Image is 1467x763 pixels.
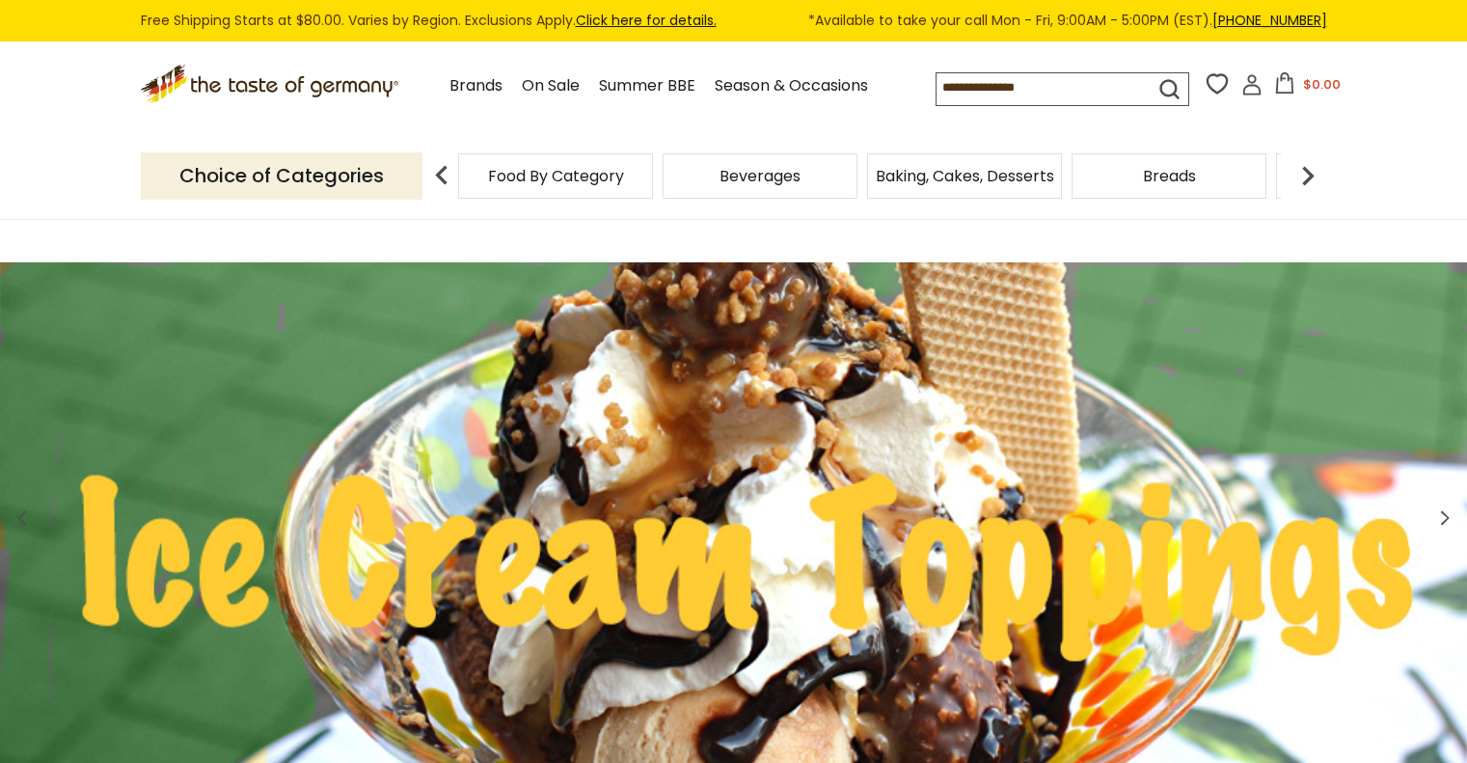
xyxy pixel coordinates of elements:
[1266,72,1348,101] button: $0.00
[449,73,503,99] a: Brands
[141,10,1327,32] div: Free Shipping Starts at $80.00. Varies by Region. Exclusions Apply.
[876,169,1054,183] a: Baking, Cakes, Desserts
[720,169,801,183] a: Beverages
[715,73,868,99] a: Season & Occasions
[1212,11,1327,30] a: [PHONE_NUMBER]
[1289,156,1327,195] img: next arrow
[808,10,1327,32] span: *Available to take your call Mon - Fri, 9:00AM - 5:00PM (EST).
[1143,169,1196,183] a: Breads
[141,152,422,200] p: Choice of Categories
[599,73,695,99] a: Summer BBE
[576,11,717,30] a: Click here for details.
[422,156,461,195] img: previous arrow
[488,169,624,183] a: Food By Category
[1303,75,1341,94] span: $0.00
[522,73,580,99] a: On Sale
